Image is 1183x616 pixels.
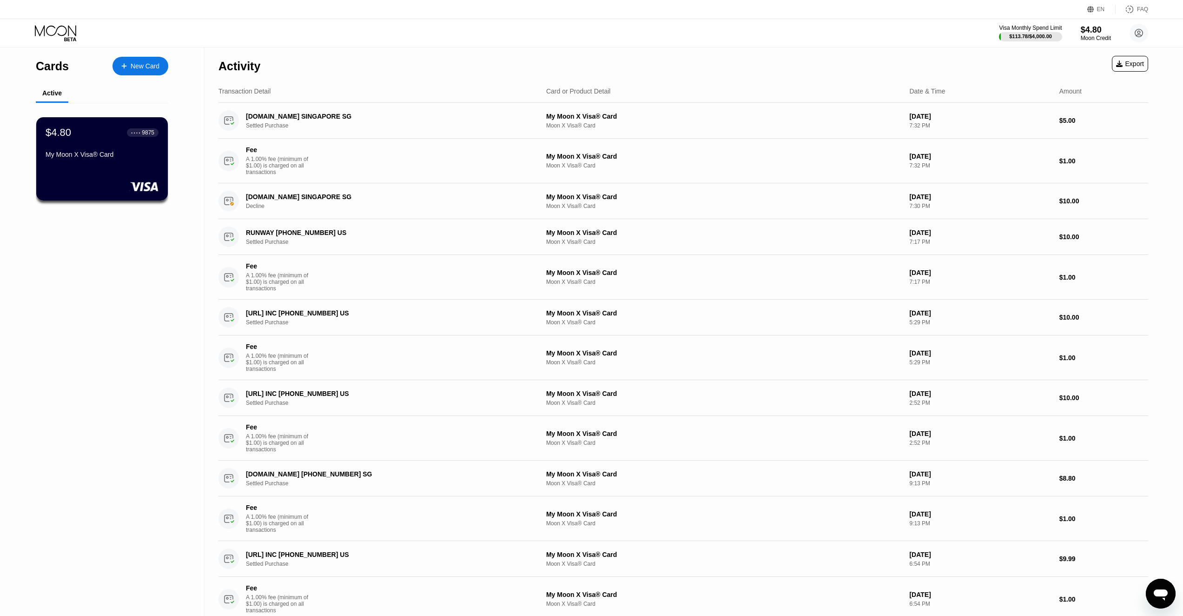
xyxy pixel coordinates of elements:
div: Visa Monthly Spend Limit [999,25,1062,31]
div: [DATE] [909,269,1051,276]
div: Settled Purchase [246,319,534,326]
div: [DATE] [909,470,1051,478]
div: Moon X Visa® Card [546,162,902,169]
div: [URL] INC [PHONE_NUMBER] US [246,390,514,397]
div: FeeA 1.00% fee (minimum of $1.00) is charged on all transactionsMy Moon X Visa® CardMoon X Visa® ... [218,416,1148,461]
div: [URL] INC [PHONE_NUMBER] USSettled PurchaseMy Moon X Visa® CardMoon X Visa® Card[DATE]2:52 PM$10.00 [218,380,1148,416]
div: [DATE] [909,390,1051,397]
div: Fee [246,423,311,431]
div: Cards [36,60,69,73]
div: [DOMAIN_NAME] [PHONE_NUMBER] SGSettled PurchaseMy Moon X Visa® CardMoon X Visa® Card[DATE]9:13 PM... [218,461,1148,496]
div: Moon X Visa® Card [546,601,902,607]
div: Activity [218,60,260,73]
div: Moon X Visa® Card [546,319,902,326]
div: My Moon X Visa® Card [546,591,902,598]
div: Visa Monthly Spend Limit$113.78/$4,000.00 [999,25,1062,41]
div: Moon X Visa® Card [546,239,902,245]
div: $1.00 [1059,157,1148,165]
div: Active [42,89,62,97]
div: $4.80Moon Credit [1081,25,1111,41]
div: $10.00 [1059,197,1148,205]
div: My Moon X Visa® Card [546,349,902,357]
div: 5:29 PM [909,319,1051,326]
div: $8.80 [1059,475,1148,482]
div: A 1.00% fee (minimum of $1.00) is charged on all transactions [246,156,316,175]
div: Moon X Visa® Card [546,279,902,285]
div: A 1.00% fee (minimum of $1.00) is charged on all transactions [246,353,316,372]
div: Moon X Visa® Card [546,400,902,406]
div: Settled Purchase [246,480,534,487]
div: $4.80 [1081,25,1111,35]
div: A 1.00% fee (minimum of $1.00) is charged on all transactions [246,514,316,533]
div: [DATE] [909,551,1051,558]
div: My Moon X Visa® Card [546,269,902,276]
div: 7:32 PM [909,122,1051,129]
div: [URL] INC [PHONE_NUMBER] US [246,309,514,317]
div: Fee [246,504,311,511]
div: Date & Time [909,87,945,95]
div: My Moon X Visa® Card [546,430,902,437]
div: [DOMAIN_NAME] SINGAPORE SG [246,113,514,120]
div: FAQ [1137,6,1148,13]
div: Card or Product Detail [546,87,611,95]
div: Moon X Visa® Card [546,359,902,366]
div: FAQ [1116,5,1148,14]
div: RUNWAY [PHONE_NUMBER] USSettled PurchaseMy Moon X Visa® CardMoon X Visa® Card[DATE]7:17 PM$10.00 [218,219,1148,255]
div: $1.00 [1059,515,1148,522]
div: EN [1097,6,1105,13]
div: $1.00 [1059,596,1148,603]
div: My Moon X Visa® Card [546,390,902,397]
div: $1.00 [1059,354,1148,362]
div: A 1.00% fee (minimum of $1.00) is charged on all transactions [246,272,316,292]
div: Export [1116,60,1144,67]
div: Settled Purchase [246,239,534,245]
iframe: Кнопка, открывающая окно обмена сообщениями; идет разговор [1146,579,1176,609]
div: [URL] INC [PHONE_NUMBER] US [246,551,514,558]
div: 7:17 PM [909,239,1051,245]
div: [DOMAIN_NAME] [PHONE_NUMBER] SG [246,470,514,478]
div: New Card [112,57,168,75]
div: New Card [131,62,159,70]
div: [DATE] [909,309,1051,317]
div: $10.00 [1059,314,1148,321]
div: Transaction Detail [218,87,271,95]
div: Moon Credit [1081,35,1111,41]
div: 2:52 PM [909,400,1051,406]
div: Settled Purchase [246,561,534,567]
div: FeeA 1.00% fee (minimum of $1.00) is charged on all transactionsMy Moon X Visa® CardMoon X Visa® ... [218,139,1148,183]
div: FeeA 1.00% fee (minimum of $1.00) is charged on all transactionsMy Moon X Visa® CardMoon X Visa® ... [218,496,1148,541]
div: [DOMAIN_NAME] SINGAPORE SG [246,193,514,201]
div: ● ● ● ● [131,131,140,134]
div: [DATE] [909,591,1051,598]
div: $9.99 [1059,555,1148,562]
div: My Moon X Visa® Card [546,470,902,478]
div: [DATE] [909,193,1051,201]
div: Fee [246,584,311,592]
div: Fee [246,146,311,154]
div: [DATE] [909,113,1051,120]
div: 9:13 PM [909,480,1051,487]
div: Decline [246,203,534,209]
div: $4.80● ● ● ●9875My Moon X Visa® Card [36,117,168,201]
div: 6:54 PM [909,601,1051,607]
div: Moon X Visa® Card [546,440,902,446]
div: My Moon X Visa® Card [546,229,902,236]
div: FeeA 1.00% fee (minimum of $1.00) is charged on all transactionsMy Moon X Visa® CardMoon X Visa® ... [218,255,1148,300]
div: $113.78 / $4,000.00 [1009,33,1052,39]
div: [DATE] [909,229,1051,236]
div: A 1.00% fee (minimum of $1.00) is charged on all transactions [246,594,316,614]
div: [DATE] [909,153,1051,160]
div: RUNWAY [PHONE_NUMBER] US [246,229,514,236]
div: 7:17 PM [909,279,1051,285]
div: [DATE] [909,430,1051,437]
div: 9875 [142,129,154,136]
div: Fee [246,343,311,350]
div: [URL] INC [PHONE_NUMBER] USSettled PurchaseMy Moon X Visa® CardMoon X Visa® Card[DATE]6:54 PM$9.99 [218,541,1148,577]
div: My Moon X Visa® Card [546,309,902,317]
div: Moon X Visa® Card [546,480,902,487]
div: Moon X Visa® Card [546,561,902,567]
div: My Moon X Visa® Card [546,551,902,558]
div: [DOMAIN_NAME] SINGAPORE SGDeclineMy Moon X Visa® CardMoon X Visa® Card[DATE]7:30 PM$10.00 [218,183,1148,219]
div: My Moon X Visa® Card [546,510,902,518]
